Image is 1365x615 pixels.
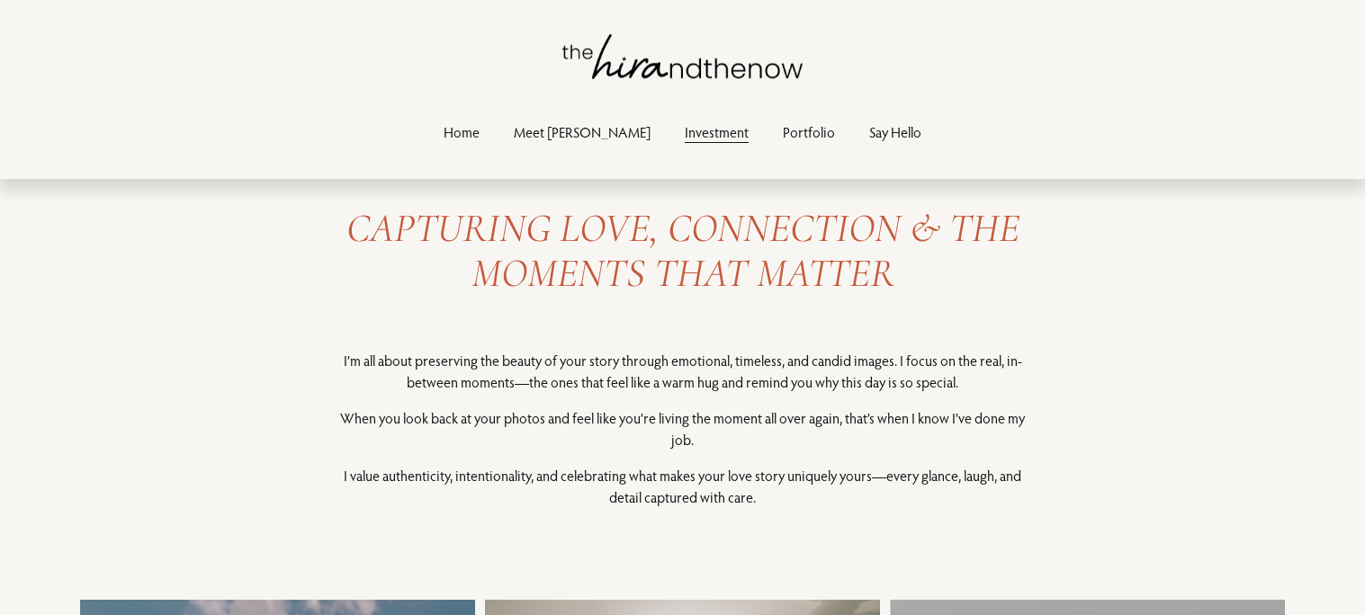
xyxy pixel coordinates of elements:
[444,120,480,144] a: Home
[333,465,1032,508] p: I value authenticity, intentionality, and celebrating what makes your love story uniquely yours—e...
[346,204,1028,298] em: CAPTURING LOVE, CONNECTION & THE MOMENTS THAT MATTER
[514,120,651,144] a: Meet [PERSON_NAME]
[869,120,921,144] a: Say Hello
[783,120,835,144] a: Portfolio
[333,350,1032,393] p: I’m all about preserving the beauty of your story through emotional, timeless, and candid images....
[333,407,1032,450] p: When you look back at your photos and feel like you’re living the moment all over again, that’s w...
[685,120,749,144] a: Investment
[562,34,804,79] img: thehirandthenow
